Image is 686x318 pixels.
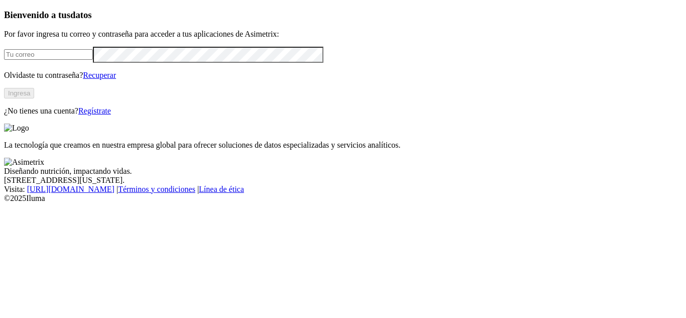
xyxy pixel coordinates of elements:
[4,10,682,21] h3: Bienvenido a tus
[4,185,682,194] div: Visita : | |
[118,185,195,193] a: Términos y condiciones
[4,107,682,116] p: ¿No tienes una cuenta?
[4,88,34,98] button: Ingresa
[4,71,682,80] p: Olvidaste tu contraseña?
[78,107,111,115] a: Regístrate
[27,185,115,193] a: [URL][DOMAIN_NAME]
[199,185,244,193] a: Línea de ética
[83,71,116,79] a: Recuperar
[4,141,682,150] p: La tecnología que creamos en nuestra empresa global para ofrecer soluciones de datos especializad...
[4,49,93,60] input: Tu correo
[4,158,44,167] img: Asimetrix
[4,30,682,39] p: Por favor ingresa tu correo y contraseña para acceder a tus aplicaciones de Asimetrix:
[4,176,682,185] div: [STREET_ADDRESS][US_STATE].
[4,167,682,176] div: Diseñando nutrición, impactando vidas.
[4,124,29,133] img: Logo
[4,194,682,203] div: © 2025 Iluma
[70,10,92,20] span: datos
